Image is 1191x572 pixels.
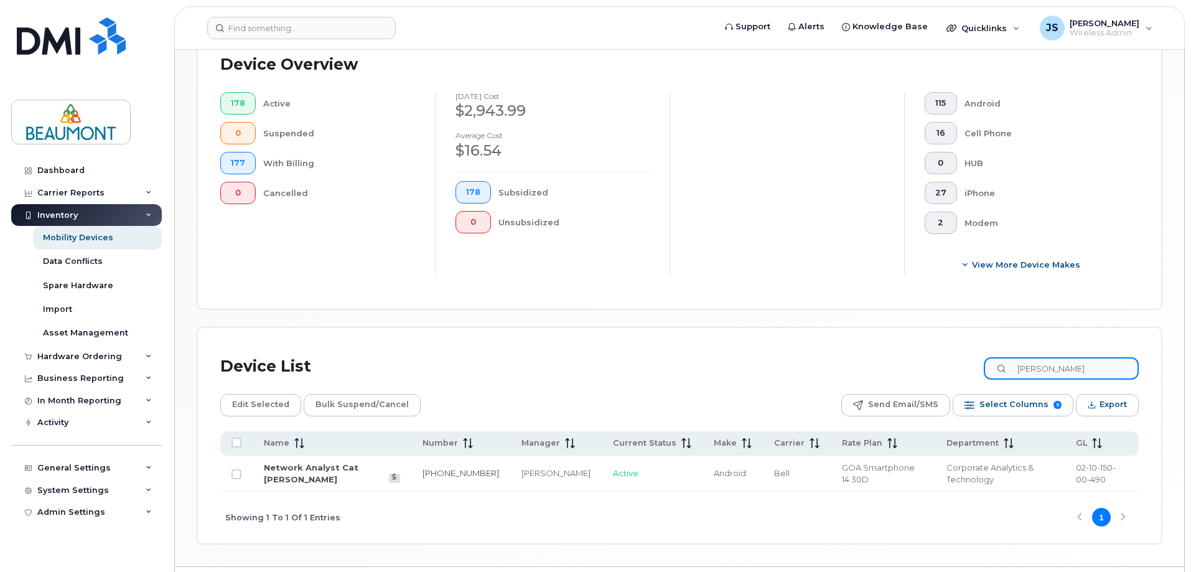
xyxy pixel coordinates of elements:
div: $16.54 [455,140,650,161]
span: Corporate Analytics & Technology [946,462,1034,484]
span: Name [264,438,289,449]
button: 0 [220,122,256,144]
button: 27 [925,182,957,204]
span: 16 [935,128,946,138]
span: GL [1076,438,1087,449]
span: 178 [231,98,245,108]
span: 0 [466,217,480,227]
span: [PERSON_NAME] [1070,18,1139,28]
span: Active [613,468,638,478]
a: Alerts [779,14,833,39]
button: 2 [925,212,957,234]
input: Find something... [207,17,396,39]
span: 0 [231,188,245,198]
div: Joey Springer [1031,16,1161,40]
h4: Average cost [455,131,650,139]
div: HUB [964,152,1119,174]
span: 9 [1053,401,1062,409]
a: Network Analyst Cat [PERSON_NAME] [264,462,358,484]
span: Bulk Suspend/Cancel [315,395,409,414]
div: With Billing [263,152,416,174]
button: 0 [220,182,256,204]
div: Device List [220,350,311,383]
div: Active [263,92,416,115]
span: Number [423,438,458,449]
span: GOA Smartphone 14 30D [842,462,915,484]
span: Select Columns [979,395,1049,414]
button: Export [1076,394,1139,416]
button: 16 [925,122,957,144]
span: Support [736,21,770,33]
span: Current Status [613,438,676,449]
div: [PERSON_NAME] [521,467,591,479]
a: Support [716,14,779,39]
button: 0 [925,152,957,174]
span: Knowledge Base [852,21,928,33]
button: 115 [925,92,957,115]
button: 177 [220,152,256,174]
span: Quicklinks [961,23,1007,33]
button: 178 [455,181,491,204]
div: Cell Phone [964,122,1119,144]
span: Wireless Admin [1070,28,1139,38]
span: JS [1046,21,1058,35]
span: 115 [935,98,946,108]
button: Edit Selected [220,394,301,416]
button: Page 1 [1092,508,1111,527]
span: 0 [935,158,946,168]
span: Make [714,438,737,449]
div: iPhone [964,182,1119,204]
span: Export [1100,395,1127,414]
span: Department [946,438,999,449]
span: 177 [231,158,245,168]
input: Search Device List ... [984,357,1139,380]
span: Bell [774,468,790,478]
div: Cancelled [263,182,416,204]
h4: [DATE] cost [455,92,650,100]
span: Edit Selected [232,395,289,414]
button: 0 [455,211,491,233]
div: $2,943.99 [455,100,650,121]
div: Android [964,92,1119,115]
span: Showing 1 To 1 Of 1 Entries [225,508,340,527]
span: 27 [935,188,946,198]
span: View More Device Makes [972,259,1080,271]
span: 02-10-150-00-490 [1076,462,1116,484]
span: 0 [231,128,245,138]
button: Send Email/SMS [841,394,950,416]
span: Send Email/SMS [868,395,938,414]
a: Knowledge Base [833,14,936,39]
a: View Last Bill [389,474,401,483]
div: Device Overview [220,49,358,81]
button: 178 [220,92,256,115]
span: Manager [521,438,560,449]
span: 2 [935,218,946,228]
button: Select Columns 9 [953,394,1073,416]
a: [PHONE_NUMBER] [423,468,499,478]
button: View More Device Makes [925,254,1119,276]
button: Bulk Suspend/Cancel [304,394,421,416]
div: Quicklinks [938,16,1029,40]
div: Suspended [263,122,416,144]
div: Subsidized [498,181,650,204]
div: Modem [964,212,1119,234]
span: Android [714,468,746,478]
span: Carrier [774,438,805,449]
span: Alerts [798,21,824,33]
span: Rate Plan [842,438,882,449]
span: 178 [466,187,480,197]
div: Unsubsidized [498,211,650,233]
